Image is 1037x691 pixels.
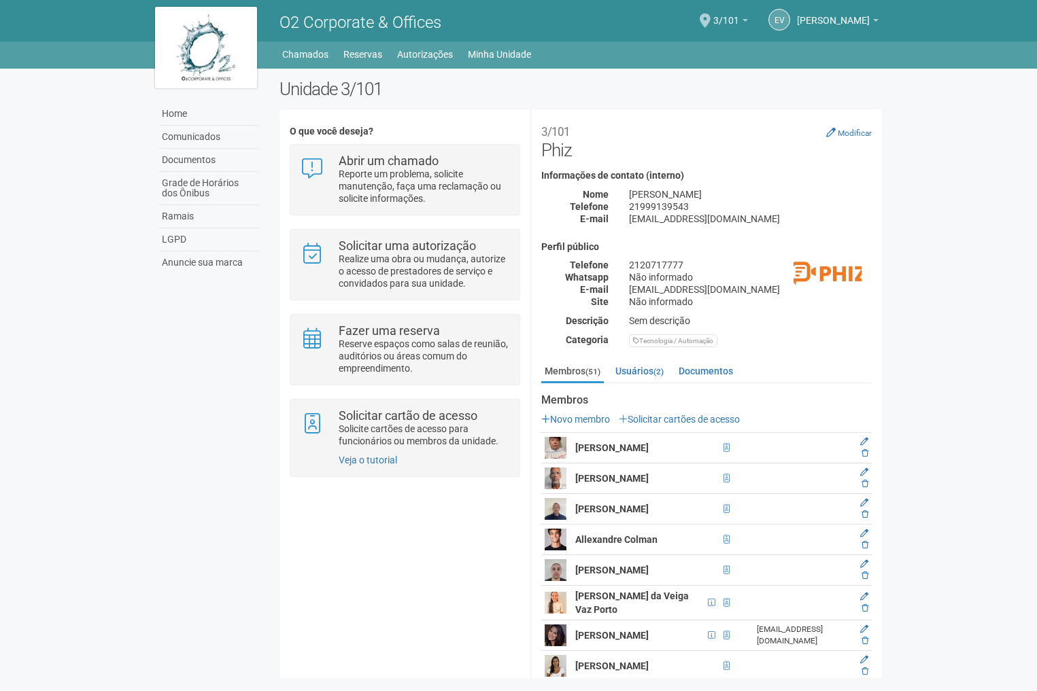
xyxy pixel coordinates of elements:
[339,338,509,374] p: Reserve espaços como salas de reunião, auditórios ou áreas comum do empreendimento.
[619,271,882,283] div: Não informado
[619,200,882,213] div: 21999139543
[570,260,609,270] strong: Telefone
[541,120,872,160] h2: Phiz
[575,442,649,453] strong: [PERSON_NAME]
[566,334,609,345] strong: Categoria
[158,228,259,251] a: LGPD
[797,17,879,28] a: [PERSON_NAME]
[301,240,509,289] a: Solicitar uma autorização Realize uma obra ou mudança, autorize o acesso de prestadores de serviç...
[619,259,882,271] div: 2120717777
[797,2,870,26] span: Eduany Vidal
[619,213,882,225] div: [EMAIL_ADDRESS][DOMAIN_NAME]
[838,128,872,138] small: Modificar
[862,479,868,489] a: Excluir membro
[155,7,257,88] img: logo.jpg
[860,437,868,446] a: Editar membro
[713,2,739,26] span: 3/101
[339,408,477,423] strong: Solicitar cartão de acesso
[468,45,531,64] a: Minha Unidade
[629,334,717,347] div: Tecnologia / Automação
[301,155,509,205] a: Abrir um chamado Reporte um problema, solicite manutenção, faça uma reclamação ou solicite inform...
[397,45,453,64] a: Autorizações
[585,367,600,376] small: (51)
[545,592,566,614] img: user.png
[339,154,439,168] strong: Abrir um chamado
[794,242,862,310] img: business.png
[862,636,868,645] a: Excluir membro
[541,242,872,252] h4: Perfil público
[279,79,883,99] h2: Unidade 3/101
[158,103,259,126] a: Home
[619,296,882,308] div: Não informado
[575,534,658,545] strong: Allexandre Colman
[860,624,868,634] a: Editar membro
[570,201,609,212] strong: Telefone
[541,394,872,406] strong: Membros
[862,571,868,580] a: Excluir membro
[545,529,566,550] img: user.png
[545,624,566,646] img: user.png
[545,655,566,677] img: user.png
[290,126,520,137] h4: O que você deseja?
[545,467,566,489] img: user.png
[158,205,259,228] a: Ramais
[862,448,868,458] a: Excluir membro
[862,540,868,550] a: Excluir membro
[301,325,509,374] a: Fazer uma reserva Reserve espaços como salas de reunião, auditórios ou áreas comum do empreendime...
[545,498,566,520] img: user.png
[653,367,664,376] small: (2)
[339,323,440,338] strong: Fazer uma reserva
[862,603,868,613] a: Excluir membro
[826,127,872,138] a: Modificar
[575,630,649,641] strong: [PERSON_NAME]
[860,498,868,508] a: Editar membro
[619,315,882,327] div: Sem descrição
[565,272,609,283] strong: Whatsapp
[339,253,509,289] p: Realize uma obra ou mudança, autorize o acesso de prestadores de serviço e convidados para sua un...
[541,361,604,383] a: Membros(51)
[541,171,872,181] h4: Informações de contato (interno)
[279,13,441,32] span: O2 Corporate & Offices
[580,284,609,295] strong: E-mail
[339,423,509,447] p: Solicite cartões de acesso para funcionários ou membros da unidade.
[541,125,570,139] small: 3/101
[862,667,868,676] a: Excluir membro
[583,189,609,200] strong: Nome
[619,283,882,296] div: [EMAIL_ADDRESS][DOMAIN_NAME]
[860,467,868,477] a: Editar membro
[343,45,382,64] a: Reservas
[282,45,328,64] a: Chamados
[575,503,649,514] strong: [PERSON_NAME]
[301,410,509,447] a: Solicitar cartão de acesso Solicite cartões de acesso para funcionários ou membros da unidade.
[591,296,609,307] strong: Site
[619,188,882,200] div: [PERSON_NAME]
[339,238,476,253] strong: Solicitar uma autorização
[541,414,610,425] a: Novo membro
[545,437,566,459] img: user.png
[158,251,259,274] a: Anuncie sua marca
[860,655,868,665] a: Editar membro
[675,361,736,381] a: Documentos
[575,565,649,575] strong: [PERSON_NAME]
[860,559,868,569] a: Editar membro
[575,660,649,671] strong: [PERSON_NAME]
[619,414,740,425] a: Solicitar cartões de acesso
[860,529,868,538] a: Editar membro
[713,17,748,28] a: 3/101
[339,455,397,465] a: Veja o tutorial
[575,590,689,615] strong: [PERSON_NAME] da Veiga Vaz Porto
[862,510,868,519] a: Excluir membro
[158,126,259,149] a: Comunicados
[768,9,790,31] a: EV
[860,592,868,601] a: Editar membro
[158,149,259,172] a: Documentos
[545,559,566,581] img: user.png
[575,473,649,484] strong: [PERSON_NAME]
[612,361,667,381] a: Usuários(2)
[580,213,609,224] strong: E-mail
[566,315,609,326] strong: Descrição
[339,168,509,205] p: Reporte um problema, solicite manutenção, faça uma reclamação ou solicite informações.
[158,172,259,205] a: Grade de Horários dos Ônibus
[757,624,850,647] div: [EMAIL_ADDRESS][DOMAIN_NAME]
